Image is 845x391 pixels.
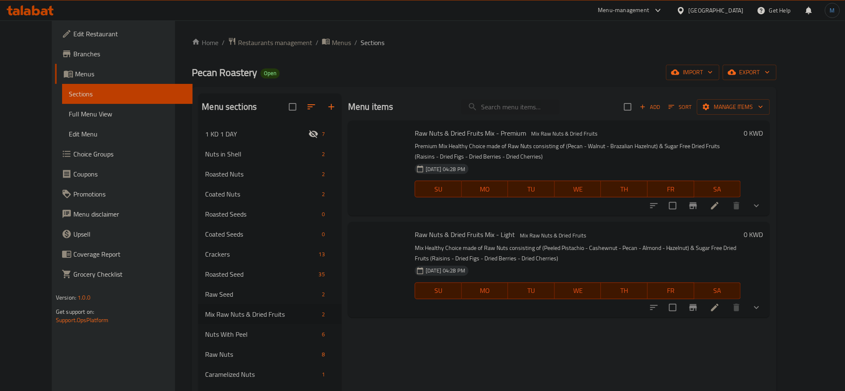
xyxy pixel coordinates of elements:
a: Edit Restaurant [55,24,193,44]
span: 2 [318,310,328,318]
span: Coupons [73,169,186,179]
h6: 0 KWD [744,229,763,240]
span: Choice Groups [73,149,186,159]
input: search [461,100,559,114]
button: MO [462,283,509,299]
span: Version: [56,292,76,303]
div: Mix Raw Nuts & Dried Fruits [517,230,589,240]
div: Open [261,68,280,78]
div: Caramelized Nuts1 [198,364,341,384]
a: Branches [55,44,193,64]
div: items [316,269,328,279]
button: TU [508,181,555,197]
span: SA [698,183,738,195]
p: Mix Healthy Choice made of Raw Nuts consisting of (Peeled Pistachio - Cashewnut - Pecan - Almond ... [415,243,741,264]
svg: Show Choices [752,201,762,211]
div: items [318,129,328,139]
span: M [830,6,835,15]
span: SU [419,285,458,297]
span: Raw Nuts & Dried Fruits Mix - Light [415,228,515,241]
span: 1.0.0 [78,292,90,303]
div: Nuts With Peel [205,329,318,339]
button: FR [648,181,695,197]
div: items [318,209,328,219]
button: SU [415,181,461,197]
span: TH [604,183,644,195]
span: Get support on: [56,306,94,317]
span: MO [465,183,505,195]
div: Caramelized Nuts [205,369,318,379]
div: Nuts With Peel6 [198,324,341,344]
a: Edit menu item [710,303,720,313]
span: Manage items [704,102,763,112]
span: Raw Seed [205,289,318,299]
span: MO [465,285,505,297]
button: TH [601,181,648,197]
a: Sections [62,84,193,104]
button: MO [462,181,509,197]
button: SA [695,283,741,299]
li: / [316,38,318,48]
span: Open [261,70,280,77]
svg: Inactive section [308,129,318,139]
span: 2 [318,150,328,158]
button: delete [727,196,747,216]
span: 2 [318,290,328,298]
div: Mix Raw Nuts & Dried Fruits [528,129,601,139]
span: Sort [669,102,692,112]
span: Select section [619,98,637,116]
button: TU [508,283,555,299]
button: import [666,65,720,80]
button: WE [555,283,602,299]
div: Roasted Seeds [205,209,318,219]
span: 35 [316,270,328,278]
a: Coverage Report [55,244,193,264]
span: Edit Menu [69,129,186,139]
div: items [318,349,328,359]
div: items [318,309,328,319]
span: Coated Seeds [205,229,318,239]
button: FR [648,283,695,299]
a: Full Menu View [62,104,193,124]
a: Promotions [55,184,193,204]
span: [DATE] 04:28 PM [422,165,469,173]
li: / [354,38,357,48]
nav: breadcrumb [192,37,777,48]
button: sort-choices [644,196,664,216]
span: Upsell [73,229,186,239]
a: Home [192,38,218,48]
li: / [222,38,225,48]
span: Raw Nuts [205,349,318,359]
div: 1 KD 1 DAY [205,129,308,139]
span: 2 [318,190,328,198]
span: Promotions [73,189,186,199]
span: Menus [332,38,351,48]
div: items [318,289,328,299]
span: TU [512,285,552,297]
a: Grocery Checklist [55,264,193,284]
div: [GEOGRAPHIC_DATA] [689,6,744,15]
div: Nuts in Shell2 [198,144,341,164]
button: delete [727,298,747,318]
span: Menus [75,69,186,79]
div: items [318,369,328,379]
span: 6 [318,330,328,338]
div: items [318,169,328,179]
span: Branches [73,49,186,59]
a: Menus [322,37,351,48]
span: 2 [318,170,328,178]
div: Raw Seed2 [198,284,341,304]
span: FR [651,285,691,297]
span: Select to update [664,299,682,316]
button: Branch-specific-item [683,196,703,216]
span: Nuts in Shell [205,149,318,159]
span: 13 [316,250,328,258]
button: Branch-specific-item [683,298,703,318]
div: items [318,189,328,199]
span: Coated Nuts [205,189,318,199]
button: Sort [667,101,694,114]
span: Menu disclaimer [73,209,186,219]
span: 7 [318,130,328,138]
